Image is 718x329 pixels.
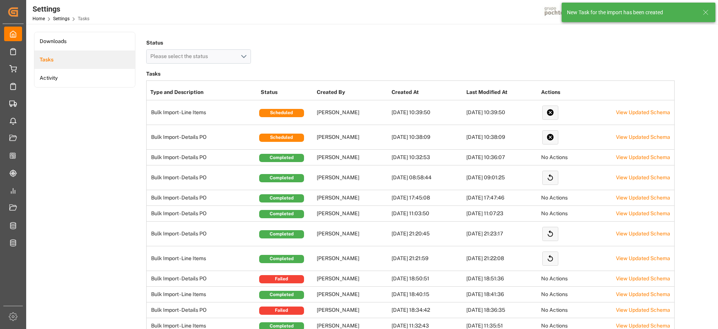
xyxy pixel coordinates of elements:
[390,287,464,302] td: [DATE] 18:40:15
[616,134,670,140] a: View Updated Schema
[147,125,259,150] td: Bulk Import - Details PO
[315,287,390,302] td: [PERSON_NAME]
[616,231,670,237] a: View Updated Schema
[150,53,212,59] span: Please select the status
[390,190,464,206] td: [DATE] 17:45:08
[616,195,670,201] a: View Updated Schema
[315,85,390,100] th: Created By
[147,287,259,302] td: Bulk Import - Line Items
[390,206,464,222] td: [DATE] 11:03:50
[147,222,259,246] td: Bulk Import - Details PO
[616,323,670,329] a: View Updated Schema
[315,206,390,222] td: [PERSON_NAME]
[541,323,568,329] span: No Actions
[541,195,568,201] span: No Actions
[464,302,539,318] td: [DATE] 18:36:35
[616,154,670,160] a: View Updated Schema
[146,69,675,79] h3: Tasks
[315,246,390,271] td: [PERSON_NAME]
[616,255,670,261] a: View Updated Schema
[315,100,390,125] td: [PERSON_NAME]
[33,3,89,15] div: Settings
[390,125,464,150] td: [DATE] 10:38:09
[390,150,464,165] td: [DATE] 10:32:53
[259,174,304,182] div: Completed
[315,271,390,287] td: [PERSON_NAME]
[259,307,304,315] div: Failed
[259,275,304,283] div: Failed
[259,85,315,100] th: Status
[259,109,304,117] div: Scheduled
[464,150,539,165] td: [DATE] 10:36:07
[464,206,539,222] td: [DATE] 11:07:23
[539,85,614,100] th: Actions
[616,307,670,313] a: View Updated Schema
[390,222,464,246] td: [DATE] 21:20:45
[616,210,670,216] a: View Updated Schema
[541,307,568,313] span: No Actions
[147,100,259,125] td: Bulk Import - Line Items
[390,271,464,287] td: [DATE] 18:50:51
[616,174,670,180] a: View Updated Schema
[146,49,251,64] button: open menu
[33,16,45,21] a: Home
[147,85,259,100] th: Type and Description
[147,302,259,318] td: Bulk Import - Details PO
[464,165,539,190] td: [DATE] 09:01:25
[616,109,670,115] a: View Updated Schema
[147,271,259,287] td: Bulk Import - Details PO
[147,190,259,206] td: Bulk Import - Details PO
[390,85,464,100] th: Created At
[542,6,579,19] img: pochtecaImg.jpg_1689854062.jpg
[567,9,696,16] div: New Task for the import has been created
[315,190,390,206] td: [PERSON_NAME]
[464,125,539,150] td: [DATE] 10:38:09
[259,255,304,263] div: Completed
[259,230,304,238] div: Completed
[464,85,539,100] th: Last Modified At
[464,222,539,246] td: [DATE] 21:23:17
[259,134,304,142] div: Scheduled
[464,190,539,206] td: [DATE] 17:47:46
[541,291,568,297] span: No Actions
[315,222,390,246] td: [PERSON_NAME]
[147,165,259,190] td: Bulk Import - Details PO
[464,246,539,271] td: [DATE] 21:22:08
[34,32,135,51] a: Downloads
[315,150,390,165] td: [PERSON_NAME]
[390,100,464,125] td: [DATE] 10:39:50
[146,37,251,48] h4: Status
[53,16,70,21] a: Settings
[315,302,390,318] td: [PERSON_NAME]
[259,194,304,202] div: Completed
[390,165,464,190] td: [DATE] 08:58:44
[541,154,568,160] span: No Actions
[147,206,259,222] td: Bulk Import - Details PO
[616,275,670,281] a: View Updated Schema
[464,287,539,302] td: [DATE] 18:41:36
[616,291,670,297] a: View Updated Schema
[315,125,390,150] td: [PERSON_NAME]
[259,210,304,218] div: Completed
[541,210,568,216] span: No Actions
[390,302,464,318] td: [DATE] 18:34:42
[34,69,135,87] a: Activity
[34,51,135,69] a: Tasks
[390,246,464,271] td: [DATE] 21:21:59
[315,165,390,190] td: [PERSON_NAME]
[147,246,259,271] td: Bulk Import - Line Items
[147,150,259,165] td: Bulk Import - Details PO
[259,291,304,299] div: Completed
[464,100,539,125] td: [DATE] 10:39:50
[541,275,568,281] span: No Actions
[464,271,539,287] td: [DATE] 18:51:36
[259,154,304,162] div: Completed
